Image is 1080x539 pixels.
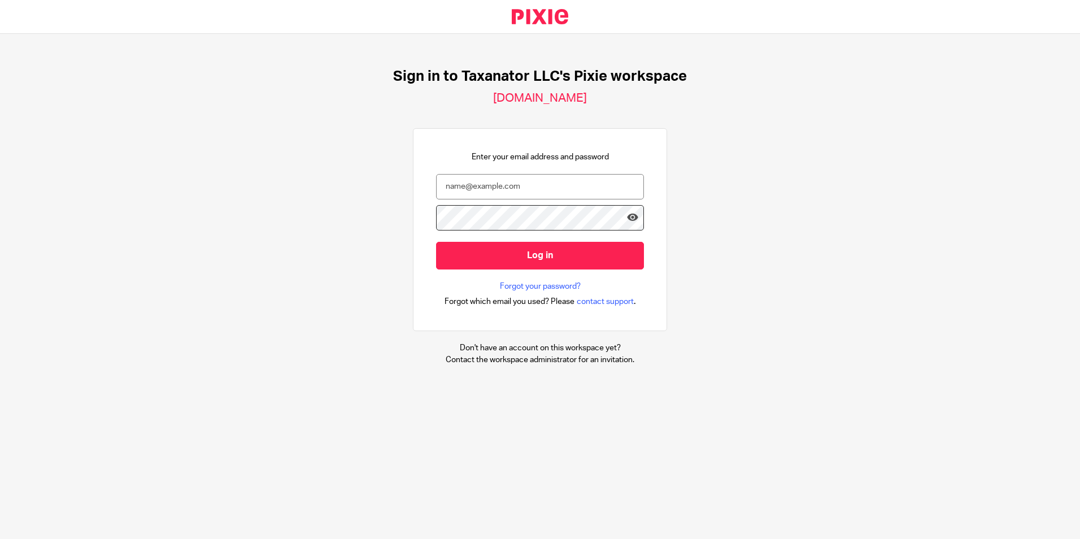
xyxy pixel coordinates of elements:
span: Forgot which email you used? Please [445,296,574,307]
a: Forgot your password? [500,281,581,292]
p: Enter your email address and password [472,151,609,163]
h1: Sign in to Taxanator LLC's Pixie workspace [393,68,687,85]
input: Log in [436,242,644,269]
span: contact support [577,296,634,307]
input: name@example.com [436,174,644,199]
p: Contact the workspace administrator for an invitation. [446,354,634,366]
div: . [445,295,636,308]
p: Don't have an account on this workspace yet? [446,342,634,354]
h2: [DOMAIN_NAME] [493,91,587,106]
